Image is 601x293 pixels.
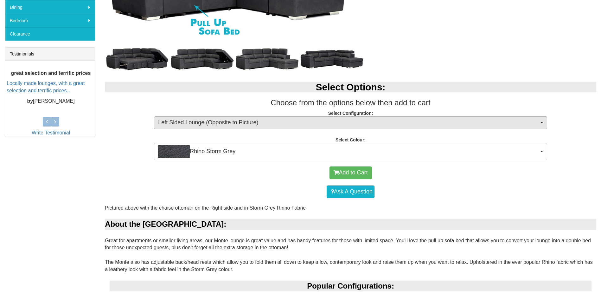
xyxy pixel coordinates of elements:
[110,281,591,291] div: Popular Configurations:
[11,70,91,76] b: great selection and terrific prices
[7,98,95,105] p: [PERSON_NAME]
[5,1,95,14] a: Dining
[329,166,372,179] button: Add to Cart
[158,119,539,127] span: Left Sided Lounge (Opposite to Picture)
[154,116,547,129] button: Left Sided Lounge (Opposite to Picture)
[328,111,373,116] strong: Select Configuration:
[105,99,596,107] h3: Choose from the options below then add to cart
[154,143,547,160] button: Rhino Storm GreyRhino Storm Grey
[105,219,596,230] div: About the [GEOGRAPHIC_DATA]:
[336,137,366,142] strong: Select Colour:
[7,81,85,94] a: Locally made lounges, with a great selection and terrific prices...
[158,145,539,158] span: Rhino Storm Grey
[32,130,70,135] a: Write Testimonial
[158,145,190,158] img: Rhino Storm Grey
[316,82,386,92] b: Select Options:
[5,48,95,61] div: Testimonials
[327,186,374,198] a: Ask A Question
[5,27,95,41] a: Clearance
[5,14,95,27] a: Bedroom
[27,98,33,104] b: by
